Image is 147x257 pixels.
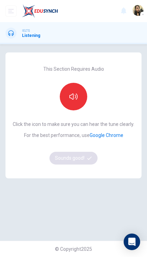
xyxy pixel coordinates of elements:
button: open mobile menu [5,6,16,17]
span: © Copyright 2025 [55,245,92,253]
div: Open Intercom Messenger [124,234,140,250]
a: Google Chrome [90,132,123,138]
img: EduSynch logo [22,4,58,18]
span: For the best performance, use [13,132,134,138]
span: IELTS [22,28,30,33]
span: Click the icon to make sure you can hear the tune clearly. [13,121,134,127]
img: Profile picture [133,5,144,16]
span: This Section Requires Audio [43,66,104,72]
h1: Listening [22,33,40,38]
